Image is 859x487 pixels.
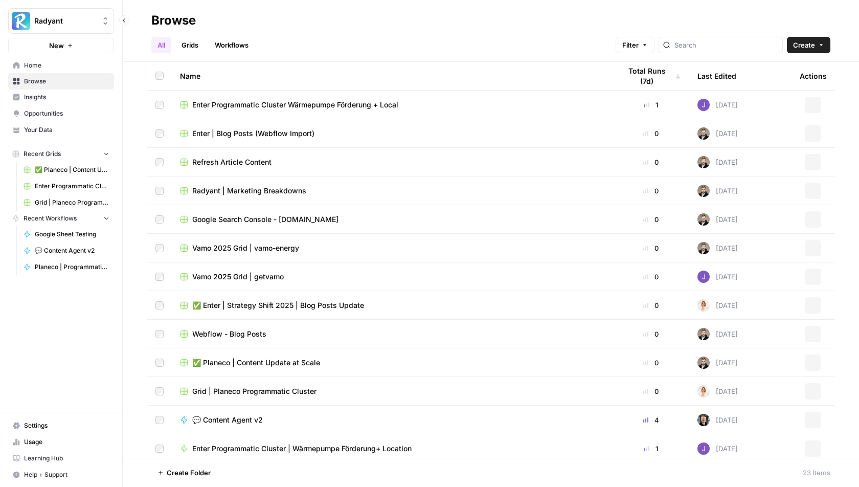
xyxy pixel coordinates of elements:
div: 0 [621,243,681,253]
div: [DATE] [697,357,738,369]
a: Radyant | Marketing Breakdowns [180,186,604,196]
span: Enter Programmatic Cluster Wärmepumpe Förderung + Local [192,100,398,110]
img: ecpvl7mahf9b6ie0ga0hs1zzfa5z [697,185,710,197]
button: Help + Support [8,467,114,483]
div: Browse [151,12,196,29]
a: Google Search Console - [DOMAIN_NAME] [180,214,604,225]
div: 0 [621,300,681,311]
a: Enter | Blog Posts (Webflow Import) [180,128,604,139]
img: nsz7ygi684te8j3fjxnecco2tbkp [697,414,710,426]
span: Grid | Planeco Programmatic Cluster [192,386,317,396]
button: Recent Grids [8,146,114,162]
div: [DATE] [697,442,738,455]
span: ✅ Planeco | Content Update at Scale [192,358,320,368]
span: Vamo 2025 Grid | getvamo [192,272,284,282]
span: Google Search Console - [DOMAIN_NAME] [192,214,338,225]
span: Radyant | Marketing Breakdowns [192,186,306,196]
a: Browse [8,73,114,90]
a: Enter Programmatic Cluster Wärmepumpe Förderung + Local [19,178,114,194]
div: [DATE] [697,414,738,426]
span: Radyant [34,16,96,26]
img: rku4uozllnhb503ylys0o4ri86jp [697,271,710,283]
div: [DATE] [697,156,738,168]
a: ✅ Planeco | Content Update at Scale [19,162,114,178]
span: Recent Workflows [24,214,77,223]
span: Refresh Article Content [192,157,272,167]
img: ecpvl7mahf9b6ie0ga0hs1zzfa5z [697,328,710,340]
img: ecpvl7mahf9b6ie0ga0hs1zzfa5z [697,213,710,226]
span: Planeco | Programmatic Cluster für "Bauvoranfrage" [35,262,109,272]
img: ecpvl7mahf9b6ie0ga0hs1zzfa5z [697,357,710,369]
div: 4 [621,415,681,425]
span: Enter Programmatic Cluster Wärmepumpe Förderung + Local [35,182,109,191]
div: 1 [621,100,681,110]
a: Home [8,57,114,74]
div: 0 [621,272,681,282]
span: Webflow - Blog Posts [192,329,266,339]
span: Create Folder [167,468,211,478]
input: Search [674,40,778,50]
img: vbiw2zl0utsjnsljt7n0xx40yx3a [697,299,710,312]
button: Recent Workflows [8,211,114,226]
div: Total Runs (7d) [621,62,681,90]
span: Home [24,61,109,70]
span: Enter Programmatic Cluster | Wärmepumpe Förderung+ Location [192,444,412,454]
a: Insights [8,89,114,105]
div: [DATE] [697,99,738,111]
span: Create [793,40,815,50]
span: Vamo 2025 Grid | vamo-energy [192,243,299,253]
a: Google Sheet Testing [19,226,114,242]
a: Webflow - Blog Posts [180,329,604,339]
a: Grids [175,37,205,53]
div: Name [180,62,604,90]
div: [DATE] [697,242,738,254]
a: Learning Hub [8,450,114,467]
span: ✅ Enter | Strategy Shift 2025 | Blog Posts Update [192,300,364,311]
div: 1 [621,444,681,454]
a: Your Data [8,122,114,138]
img: rku4uozllnhb503ylys0o4ri86jp [697,442,710,455]
a: Vamo 2025 Grid | vamo-energy [180,243,604,253]
span: Learning Hub [24,454,109,463]
a: Enter Programmatic Cluster Wärmepumpe Förderung + Local [180,100,604,110]
div: 0 [621,214,681,225]
span: Enter | Blog Posts (Webflow Import) [192,128,314,139]
button: Create [787,37,830,53]
img: rku4uozllnhb503ylys0o4ri86jp [697,99,710,111]
a: All [151,37,171,53]
a: Refresh Article Content [180,157,604,167]
div: Last Edited [697,62,736,90]
div: 0 [621,386,681,396]
div: 23 Items [803,468,830,478]
span: Settings [24,421,109,430]
img: Radyant Logo [12,12,30,30]
a: 💬 Content Agent v2 [19,242,114,259]
span: Grid | Planeco Programmatic Cluster [35,198,109,207]
div: 0 [621,358,681,368]
a: 💬 Content Agent v2 [180,415,604,425]
span: Browse [24,77,109,86]
a: Grid | Planeco Programmatic Cluster [19,194,114,211]
div: [DATE] [697,213,738,226]
span: Opportunities [24,109,109,118]
a: Planeco | Programmatic Cluster für "Bauvoranfrage" [19,259,114,275]
a: Settings [8,417,114,434]
span: Insights [24,93,109,102]
a: Opportunities [8,105,114,122]
div: [DATE] [697,127,738,140]
a: Grid | Planeco Programmatic Cluster [180,386,604,396]
button: Filter [616,37,654,53]
div: [DATE] [697,328,738,340]
span: Recent Grids [24,149,61,159]
img: vbiw2zl0utsjnsljt7n0xx40yx3a [697,385,710,397]
div: [DATE] [697,271,738,283]
a: Vamo 2025 Grid | getvamo [180,272,604,282]
div: 0 [621,157,681,167]
div: 0 [621,329,681,339]
span: New [49,40,64,51]
a: Enter Programmatic Cluster | Wärmepumpe Förderung+ Location [180,444,604,454]
span: ✅ Planeco | Content Update at Scale [35,165,109,174]
button: Workspace: Radyant [8,8,114,34]
button: Create Folder [151,464,217,481]
div: [DATE] [697,185,738,197]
